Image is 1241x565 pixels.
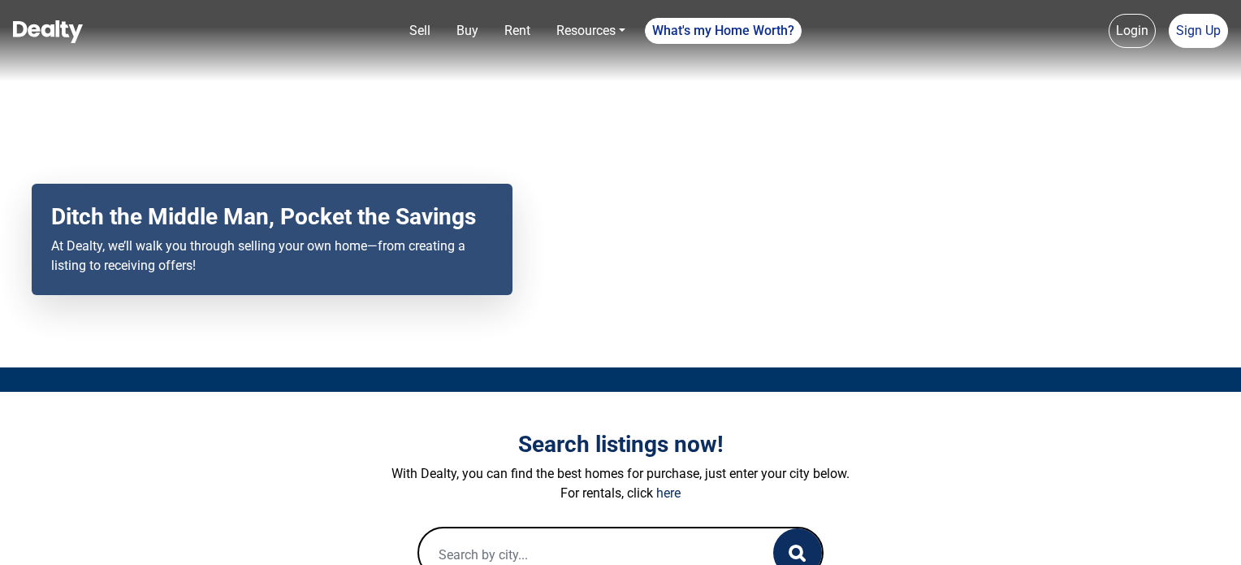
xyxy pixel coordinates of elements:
[170,464,1071,484] p: With Dealty, you can find the best homes for purchase, just enter your city below.
[656,485,681,501] a: here
[1109,14,1156,48] a: Login
[170,484,1071,503] p: For rentals, click
[170,431,1071,459] h3: Search listings now!
[645,18,802,44] a: What's my Home Worth?
[1169,14,1228,48] a: Sign Up
[498,15,537,47] a: Rent
[51,203,493,231] h2: Ditch the Middle Man, Pocket the Savings
[51,237,493,276] p: At Dealty, we’ll walk you through selling your own home—from creating a listing to receiving offers!
[403,15,437,47] a: Sell
[550,15,632,47] a: Resources
[450,15,485,47] a: Buy
[13,20,83,43] img: Dealty - Buy, Sell & Rent Homes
